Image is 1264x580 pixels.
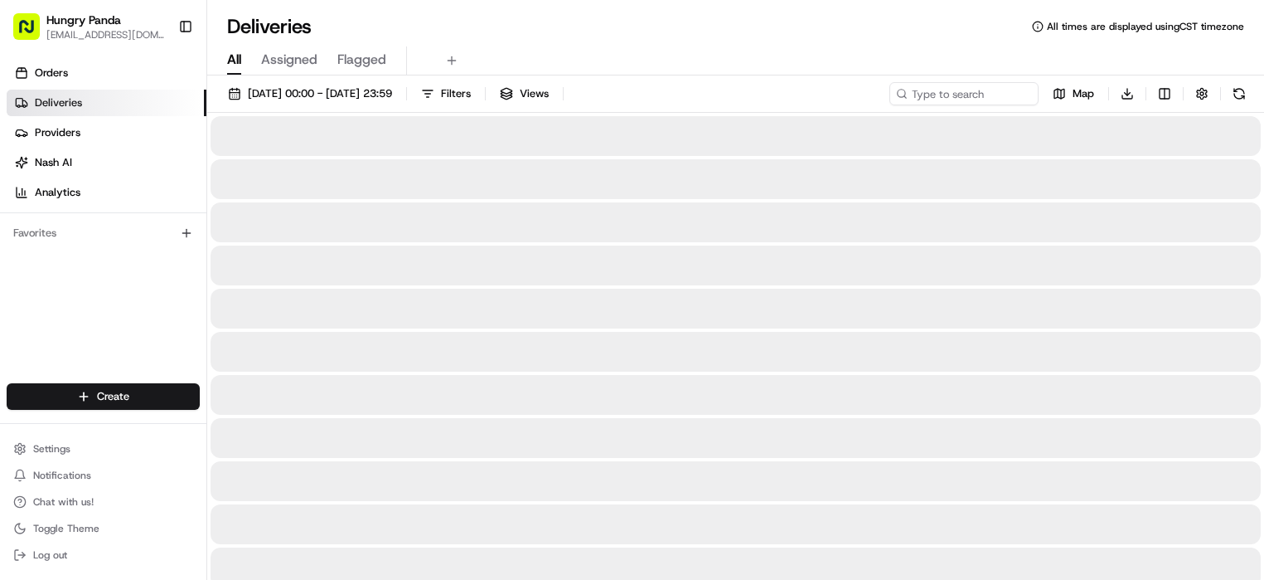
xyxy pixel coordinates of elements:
a: Nash AI [7,149,206,176]
span: Assigned [261,50,317,70]
span: Filters [441,86,471,101]
span: Flagged [337,50,386,70]
span: Providers [35,125,80,140]
span: Deliveries [35,95,82,110]
a: Orders [7,60,206,86]
span: All [227,50,241,70]
button: Filters [414,82,478,105]
span: Create [97,389,129,404]
span: [DATE] 00:00 - [DATE] 23:59 [248,86,392,101]
button: Hungry Panda[EMAIL_ADDRESS][DOMAIN_NAME] [7,7,172,46]
span: Views [520,86,549,101]
button: Notifications [7,464,200,487]
a: Providers [7,119,206,146]
span: Nash AI [35,155,72,170]
span: Toggle Theme [33,522,99,535]
button: Log out [7,543,200,567]
span: Log out [33,548,67,562]
span: Chat with us! [33,495,94,509]
span: Analytics [35,185,80,200]
input: Type to search [889,82,1039,105]
span: Settings [33,442,70,456]
button: Chat with us! [7,490,200,514]
div: Favorites [7,220,200,246]
span: Notifications [33,469,91,482]
button: Refresh [1228,82,1251,105]
button: Settings [7,437,200,461]
button: Toggle Theme [7,517,200,540]
a: Deliveries [7,90,206,116]
button: Map [1045,82,1102,105]
button: [EMAIL_ADDRESS][DOMAIN_NAME] [46,28,165,41]
button: [DATE] 00:00 - [DATE] 23:59 [220,82,400,105]
span: Map [1073,86,1094,101]
a: Analytics [7,179,206,206]
span: Orders [35,66,68,80]
button: Create [7,383,200,410]
button: Views [492,82,556,105]
span: All times are displayed using CST timezone [1047,20,1244,33]
button: Hungry Panda [46,12,121,28]
h1: Deliveries [227,13,312,40]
